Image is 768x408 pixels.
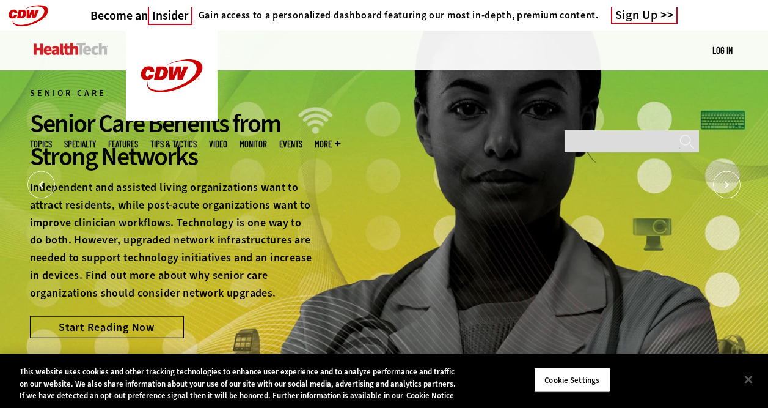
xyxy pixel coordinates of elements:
[534,367,610,393] button: Cookie Settings
[192,9,599,21] a: Gain access to a personalized dashboard featuring our most in-depth, premium content.
[90,8,192,23] h3: Become an
[148,7,192,25] span: Insider
[406,390,454,401] a: More information about your privacy
[20,366,461,402] div: This website uses cookies and other tracking technologies to enhance user experience and to analy...
[27,171,55,199] button: Prev
[611,7,678,24] a: Sign Up
[64,139,96,149] span: Specialty
[30,107,313,173] div: Senior Care Benefits from Strong Networks
[150,139,197,149] a: Tips & Tactics
[279,139,302,149] a: Events
[108,139,138,149] a: Features
[735,366,762,393] button: Close
[126,31,218,121] img: Home
[126,111,218,124] a: CDW
[240,139,267,149] a: MonITor
[90,8,192,23] a: Become anInsider
[712,44,733,57] div: User menu
[712,45,733,56] a: Log in
[30,139,52,149] span: Topics
[315,139,340,149] span: More
[209,139,227,149] a: Video
[199,9,599,21] h4: Gain access to a personalized dashboard featuring our most in-depth, premium content.
[30,316,184,338] a: Start Reading Now
[30,179,313,302] p: Independent and assisted living organizations want to attract residents, while post-acute organiz...
[713,171,741,199] button: Next
[34,43,108,55] img: Home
